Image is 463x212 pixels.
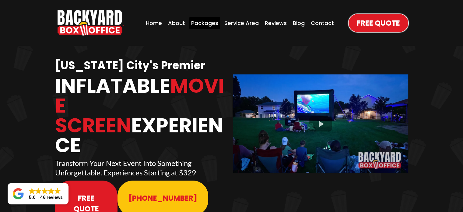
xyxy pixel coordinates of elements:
[189,17,220,29] a: Packages
[128,193,197,203] span: [PHONE_NUMBER]
[55,76,230,155] h1: Inflatable Experience
[291,17,307,29] a: Blog
[309,17,336,29] a: Contact
[263,17,289,29] a: Reviews
[223,17,261,29] a: Service Area
[8,183,68,204] a: Close GoogleGoogleGoogleGoogleGoogle 5.046 reviews
[144,17,164,29] a: Home
[55,72,224,139] span: Movie Screen
[357,18,400,28] span: Free Quote
[58,10,124,36] img: Backyard Box Office
[349,14,408,32] a: Free Quote
[55,158,230,177] p: Transform Your Next Event Into Something Unforgettable. Experiences Starting at $329
[55,59,230,73] h1: [US_STATE] City's Premier
[166,17,187,29] a: About
[58,10,124,36] a: https://www.backyardboxoffice.com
